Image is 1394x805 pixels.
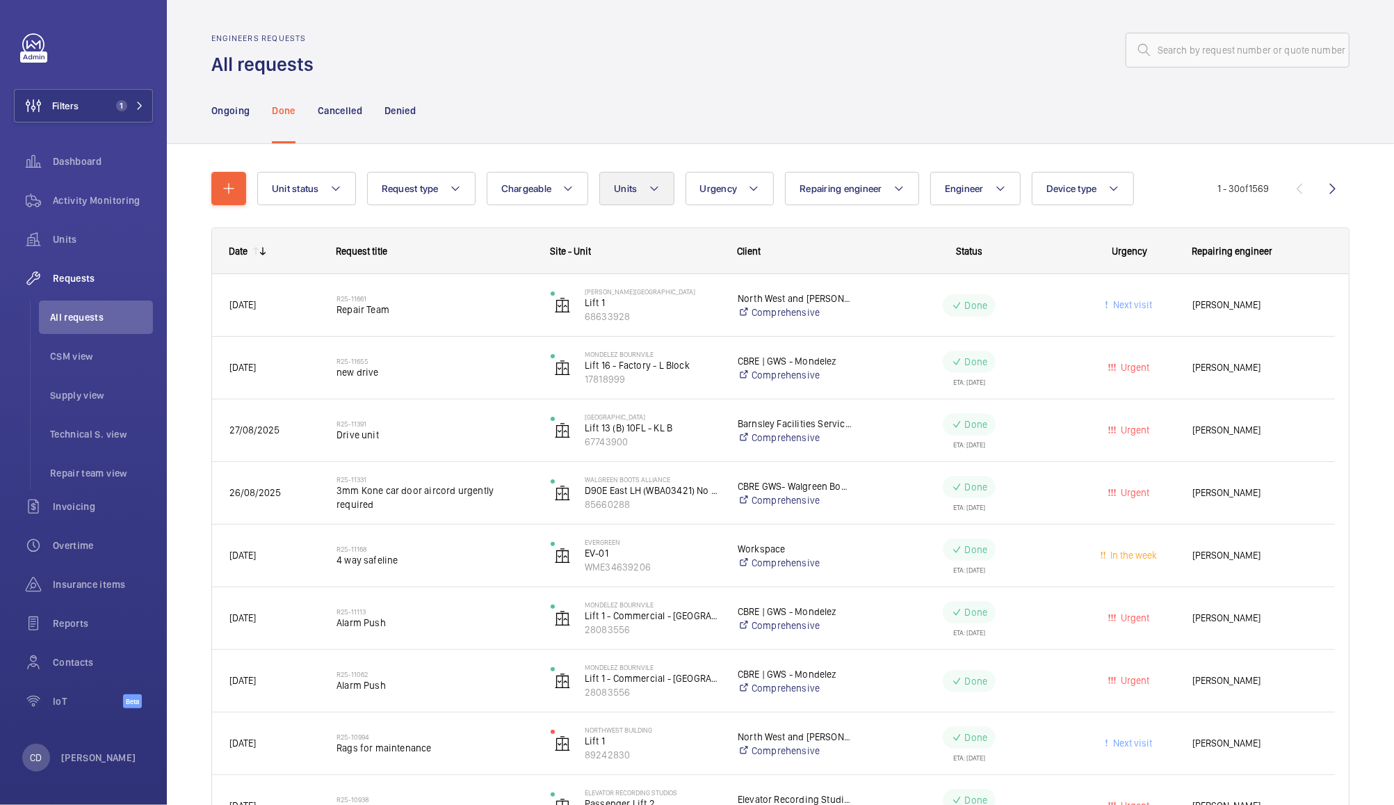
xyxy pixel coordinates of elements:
[487,172,589,205] button: Chargeable
[229,362,256,373] span: [DATE]
[53,193,153,207] span: Activity Monitoring
[953,561,985,573] div: ETA: [DATE]
[585,685,720,699] p: 28083556
[1192,485,1318,501] span: [PERSON_NAME]
[211,104,250,118] p: Ongoing
[229,299,256,310] span: [DATE]
[1192,548,1318,564] span: [PERSON_NAME]
[337,553,533,567] span: 4 way safeline
[337,294,533,303] h2: R25-11661
[554,548,571,564] img: elevator.svg
[953,436,985,448] div: ETA: [DATE]
[1240,183,1249,194] span: of
[953,373,985,385] div: ETA: [DATE]
[738,605,853,619] p: CBRE | GWS - Mondelez
[1110,299,1152,310] span: Next visit
[53,500,153,513] span: Invoicing
[585,663,720,671] p: Mondelez Bournvile
[50,466,153,480] span: Repair team view
[1119,612,1150,623] span: Urgent
[554,297,571,314] img: elevator.svg
[550,246,591,257] span: Site - Unit
[1032,172,1134,205] button: Device type
[337,303,533,317] span: Repair Team
[53,154,153,168] span: Dashboard
[585,538,720,546] p: Evergreen
[800,183,882,194] span: Repairing engineer
[1192,673,1318,689] span: [PERSON_NAME]
[337,428,533,442] span: Drive unit
[700,183,738,194] span: Urgency
[585,560,720,574] p: WME34639206
[554,485,571,502] img: elevator.svg
[50,310,153,324] span: All requests
[554,673,571,690] img: elevator.svg
[585,484,720,497] p: D90E East LH (WBA03421) No 171
[585,497,720,511] p: 85660288
[686,172,775,205] button: Urgency
[965,605,988,619] p: Done
[53,539,153,552] span: Overtime
[1217,184,1269,193] span: 1 - 30 1569
[554,735,571,752] img: elevator.svg
[738,368,853,382] a: Comprehensive
[585,350,720,358] p: Mondelez Bournvile
[738,479,853,493] p: CBRE GWS- Walgreen Boots Alliance
[1046,183,1097,194] span: Device type
[211,33,322,43] h2: Engineers requests
[53,655,153,669] span: Contacts
[337,670,533,678] h2: R25-11062
[585,296,720,310] p: Lift 1
[554,422,571,439] img: elevator.svg
[50,349,153,363] span: CSM view
[337,607,533,616] h2: R25-11113
[337,475,533,484] h2: R25-11331
[229,612,256,623] span: [DATE]
[738,667,853,681] p: CBRE | GWS - Mondelez
[61,751,136,765] p: [PERSON_NAME]
[585,734,720,748] p: Lift 1
[337,795,533,804] h2: R25-10938
[382,183,439,194] span: Request type
[738,744,853,758] a: Comprehensive
[965,480,988,494] p: Done
[337,365,533,379] span: new drive
[337,733,533,741] h2: R25-10994
[337,741,533,755] span: Rags for maintenance
[337,420,533,428] h2: R25-11391
[930,172,1021,205] button: Engineer
[229,424,279,436] span: 27/08/2025
[1192,297,1318,313] span: [PERSON_NAME]
[384,104,416,118] p: Denied
[1112,246,1148,257] span: Urgency
[585,475,720,484] p: Walgreen Boots Alliance
[585,726,720,734] p: northwest building
[229,550,256,561] span: [DATE]
[585,748,720,762] p: 89242830
[53,577,153,591] span: Insurance items
[1108,550,1158,561] span: In the week
[1119,362,1150,373] span: Urgent
[123,694,142,708] span: Beta
[585,358,720,372] p: Lift 16 - Factory - L Block
[1119,424,1150,436] span: Urgent
[956,246,982,257] span: Status
[50,427,153,441] span: Technical S. view
[229,246,248,257] div: Date
[585,287,720,296] p: [PERSON_NAME][GEOGRAPHIC_DATA]
[585,413,720,421] p: [GEOGRAPHIC_DATA]
[52,99,79,113] span: Filters
[337,484,533,511] span: 3mm Kone car door aircord urgently required
[965,674,988,688] p: Done
[554,610,571,627] img: elevator.svg
[272,183,319,194] span: Unit status
[599,172,674,205] button: Units
[1192,246,1272,257] span: Repairing engineer
[738,493,853,507] a: Comprehensive
[116,100,127,111] span: 1
[53,271,153,285] span: Requests
[585,788,720,797] p: Elevator Recording Studios
[585,421,720,435] p: Lift 13 (B) 10FL - KL B
[737,246,761,257] span: Client
[738,681,853,695] a: Comprehensive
